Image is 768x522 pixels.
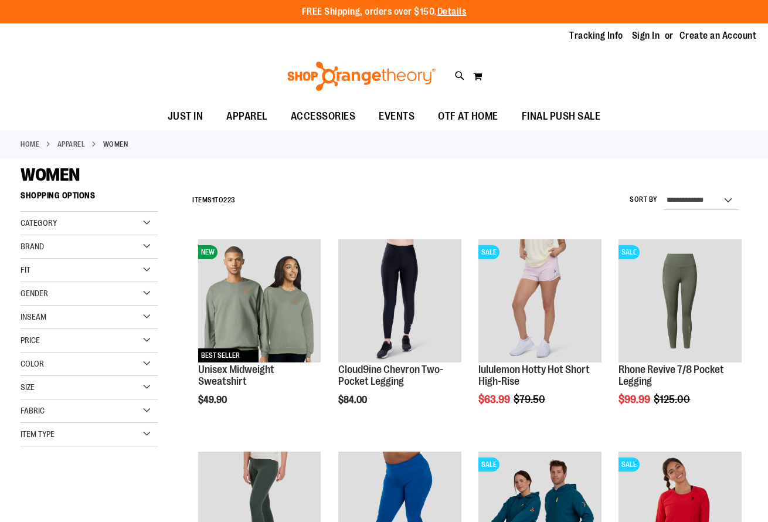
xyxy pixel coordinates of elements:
a: Details [437,6,467,17]
span: WOMEN [21,165,80,185]
img: Shop Orangetheory [286,62,437,91]
a: Tracking Info [569,29,623,42]
strong: WOMEN [103,139,128,150]
a: Unisex Midweight SweatshirtNEWBEST SELLER [198,239,321,364]
label: Sort By [630,195,658,205]
span: Fit [21,265,30,274]
a: Rhone Revive 7/8 Pocket Legging [619,364,724,387]
span: ACCESSORIES [291,103,356,130]
span: $125.00 [654,394,692,405]
span: OTF AT HOME [438,103,498,130]
span: Gender [21,289,48,298]
a: Sign In [632,29,660,42]
span: $63.99 [478,394,512,405]
span: SALE [478,457,499,472]
a: Cloud9ine Chevron Two-Pocket Legging [338,239,461,364]
span: EVENTS [379,103,414,130]
span: JUST IN [168,103,203,130]
span: Size [21,382,35,392]
img: Rhone Revive 7/8 Pocket Legging [619,239,742,362]
a: ACCESSORIES [279,103,368,130]
span: FINAL PUSH SALE [522,103,601,130]
span: Category [21,218,57,228]
div: product [192,233,327,435]
img: Unisex Midweight Sweatshirt [198,239,321,362]
p: FREE Shipping, orders over $150. [302,5,467,19]
span: $49.90 [198,395,229,405]
span: $79.50 [514,394,547,405]
a: Unisex Midweight Sweatshirt [198,364,274,387]
a: APPAREL [57,139,86,150]
span: Color [21,359,44,368]
div: product [332,233,467,435]
span: SALE [619,457,640,472]
span: BEST SELLER [198,348,243,362]
span: $84.00 [338,395,369,405]
img: Cloud9ine Chevron Two-Pocket Legging [338,239,461,362]
span: SALE [619,245,640,259]
a: lululemon Hotty Hot Short High-RiseSALE [478,239,602,364]
a: lululemon Hotty Hot Short High-Rise [478,364,590,387]
a: OTF AT HOME [426,103,510,130]
span: $99.99 [619,394,652,405]
h2: Items to [192,191,236,209]
a: EVENTS [367,103,426,130]
span: Inseam [21,312,46,321]
a: Home [21,139,39,150]
span: APPAREL [226,103,267,130]
span: 223 [223,196,236,204]
span: Item Type [21,429,55,439]
a: APPAREL [215,103,279,130]
span: Price [21,335,40,345]
a: Cloud9ine Chevron Two-Pocket Legging [338,364,443,387]
span: SALE [478,245,499,259]
a: FINAL PUSH SALE [510,103,613,130]
a: JUST IN [156,103,215,130]
a: Create an Account [679,29,757,42]
a: Rhone Revive 7/8 Pocket LeggingSALE [619,239,742,364]
span: Fabric [21,406,45,415]
div: product [613,233,747,435]
img: lululemon Hotty Hot Short High-Rise [478,239,602,362]
span: NEW [198,245,218,259]
strong: Shopping Options [21,185,158,212]
span: 1 [212,196,215,204]
span: Brand [21,242,44,251]
div: product [473,233,607,435]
